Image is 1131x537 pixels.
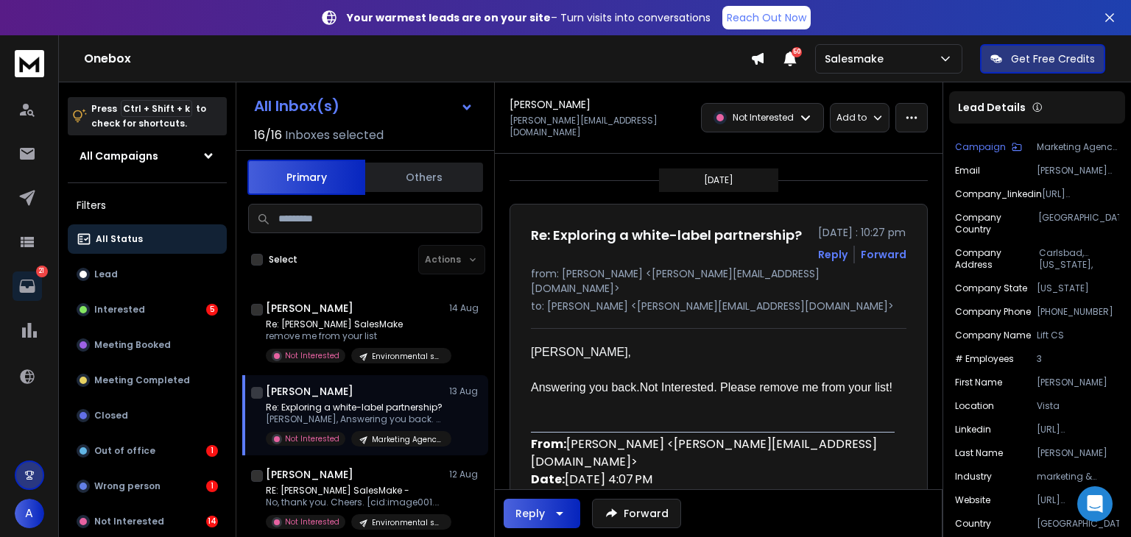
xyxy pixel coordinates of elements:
[1037,330,1119,341] p: Lift CS
[1011,51,1095,66] p: Get Free Credits
[266,402,443,413] p: Re: Exploring a white-label partnership?
[91,102,206,131] p: Press to check for shortcuts.
[449,302,482,314] p: 14 Aug
[955,165,980,177] p: Email
[285,433,339,444] p: Not Interested
[68,141,227,171] button: All Campaigns
[958,100,1026,115] p: Lead Details
[266,301,353,316] h1: [PERSON_NAME]
[285,350,339,361] p: Not Interested
[94,304,145,316] p: Interested
[372,517,443,528] p: Environmental services / 11-20 / [GEOGRAPHIC_DATA]
[365,161,483,193] button: Others
[84,50,750,68] h1: Onebox
[955,353,1014,365] p: # Employees
[980,44,1105,74] button: Get Free Credits
[13,271,42,301] a: 21
[955,188,1042,200] p: company_linkedin
[94,445,155,457] p: Out of office
[96,233,143,245] p: All Status
[1037,471,1119,483] p: marketing & advertising
[1037,494,1119,506] p: [URL][DOMAIN_NAME]
[1037,282,1119,294] p: [US_STATE]
[372,434,443,445] p: Marketing Agency Owners
[266,413,443,425] p: [PERSON_NAME], Answering you back. Not
[510,115,692,138] p: [PERSON_NAME][EMAIL_ADDRESS][DOMAIN_NAME]
[704,174,733,186] p: [DATE]
[68,507,227,536] button: Not Interested14
[955,424,991,435] p: linkedin
[1039,247,1119,271] p: Carlsbad, [US_STATE], [GEOGRAPHIC_DATA]
[504,499,580,528] button: Reply
[955,282,1027,294] p: Company State
[94,374,190,386] p: Meeting Completed
[531,346,631,358] span: [PERSON_NAME],
[266,485,443,497] p: RE: [PERSON_NAME] SalesMake -
[206,516,218,527] div: 14
[531,266,906,296] p: from: [PERSON_NAME] <[PERSON_NAME][EMAIL_ADDRESS][DOMAIN_NAME]>
[94,516,164,527] p: Not Interested
[266,467,353,482] h1: [PERSON_NAME]
[531,299,906,313] p: to: [PERSON_NAME] <[PERSON_NAME][EMAIL_ADDRESS][DOMAIN_NAME]>
[242,91,485,121] button: All Inbox(s)
[206,445,218,457] div: 1
[68,472,227,501] button: Wrong person1
[68,195,227,216] h3: Filters
[640,381,892,394] span: Not Interested. Please remove me from your list!
[955,306,1031,318] p: Company Phone
[266,384,353,399] h1: [PERSON_NAME]
[266,319,443,330] p: Re: [PERSON_NAME] SalesMake
[955,330,1031,341] p: Company Name
[955,518,991,530] p: Country
[531,381,640,394] span: Answering you back.
[68,436,227,466] button: Out of office1
[68,401,227,430] button: Closed
[531,435,566,452] span: From:
[266,497,443,508] p: No, thank you. Cheers. [cid:image001.png@01DC0B8E.2EDBA380]
[1037,306,1119,318] p: [PHONE_NUMBER]
[510,97,591,112] h1: [PERSON_NAME]
[861,247,906,262] div: Forward
[269,254,297,266] label: Select
[68,295,227,324] button: Interested5
[592,499,681,528] button: Forward
[121,100,192,117] span: Ctrl + Shift + k
[1042,188,1119,200] p: [URL][DOMAIN_NAME]
[36,266,48,277] p: 21
[955,141,1022,153] button: Campaign
[15,499,44,528] button: A
[955,212,1038,235] p: Company Country
[515,506,545,521] div: Reply
[1037,447,1119,459] p: [PERSON_NAME]
[254,99,339,113] h1: All Inbox(s)
[733,112,794,124] p: Not Interested
[68,366,227,395] button: Meeting Completed
[372,351,443,362] p: Environmental services / 11-20 / [GEOGRAPHIC_DATA]
[266,330,443,342] p: remove me from your list
[531,435,877,523] span: [PERSON_NAME] <[PERSON_NAME][EMAIL_ADDRESS][DOMAIN_NAME]> [DATE] 4:07 PM <[PERSON_NAME][EMAIL_ADD...
[285,127,384,144] h3: Inboxes selected
[449,385,482,397] p: 13 Aug
[955,471,992,483] p: industry
[94,268,118,280] p: Lead
[94,339,171,351] p: Meeting Booked
[68,260,227,289] button: Lead
[347,10,711,25] p: – Turn visits into conversations
[15,50,44,77] img: logo
[727,10,806,25] p: Reach Out Now
[1037,424,1119,435] p: [URL][DOMAIN_NAME][PERSON_NAME]
[955,447,1003,459] p: Last Name
[94,480,161,492] p: Wrong person
[955,247,1039,271] p: Company Address
[955,400,994,412] p: location
[285,516,339,527] p: Not Interested
[247,160,365,195] button: Primary
[449,469,482,480] p: 12 Aug
[206,304,218,316] div: 5
[1037,518,1119,530] p: [GEOGRAPHIC_DATA]
[1037,377,1119,388] p: [PERSON_NAME]
[1038,212,1119,235] p: [GEOGRAPHIC_DATA]
[818,225,906,240] p: [DATE] : 10:27 pm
